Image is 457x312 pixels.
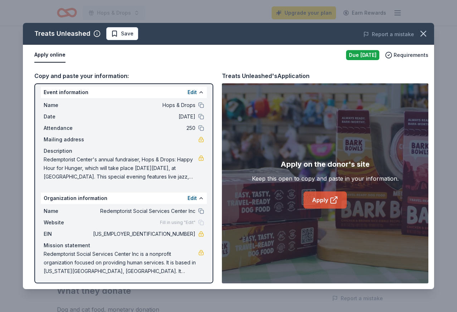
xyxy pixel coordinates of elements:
button: Apply online [34,48,65,63]
span: Name [44,101,92,109]
div: Due [DATE] [346,50,379,60]
button: Edit [188,194,197,203]
span: Website [44,218,92,227]
div: Treats Unleashed [34,28,91,39]
span: Redemptorist Social Services Center Inc is a nonprofit organization focused on providing human se... [44,250,198,276]
span: Fill in using "Edit" [160,220,195,225]
span: EIN [44,230,92,238]
div: Keep this open to copy and paste in your information. [252,174,399,183]
span: [US_EMPLOYER_IDENTIFICATION_NUMBER] [92,230,195,238]
span: Mailing address [44,135,92,144]
div: Apply on the donor's site [281,159,370,170]
span: Save [121,29,133,38]
button: Save [106,27,138,40]
a: Apply [303,191,347,209]
button: Edit [188,88,197,97]
span: Requirements [394,51,428,59]
span: Attendance [44,124,92,132]
button: Requirements [385,51,428,59]
div: Event information [41,87,207,98]
span: Name [44,207,92,215]
div: Organization information [41,192,207,204]
div: Copy and paste your information: [34,71,213,81]
div: Mission statement [44,241,204,250]
div: Treats Unleashed's Application [222,71,310,81]
span: 250 [92,124,195,132]
span: Redemptorist Social Services Center Inc [92,207,195,215]
div: Description [44,147,204,155]
span: Hops & Drops [92,101,195,109]
span: Redemptorist Center's annual fundraiser, Hops & Drops: Happy Hour for Hunger, which will take pla... [44,155,198,181]
button: Report a mistake [363,30,414,39]
span: [DATE] [92,112,195,121]
span: Date [44,112,92,121]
